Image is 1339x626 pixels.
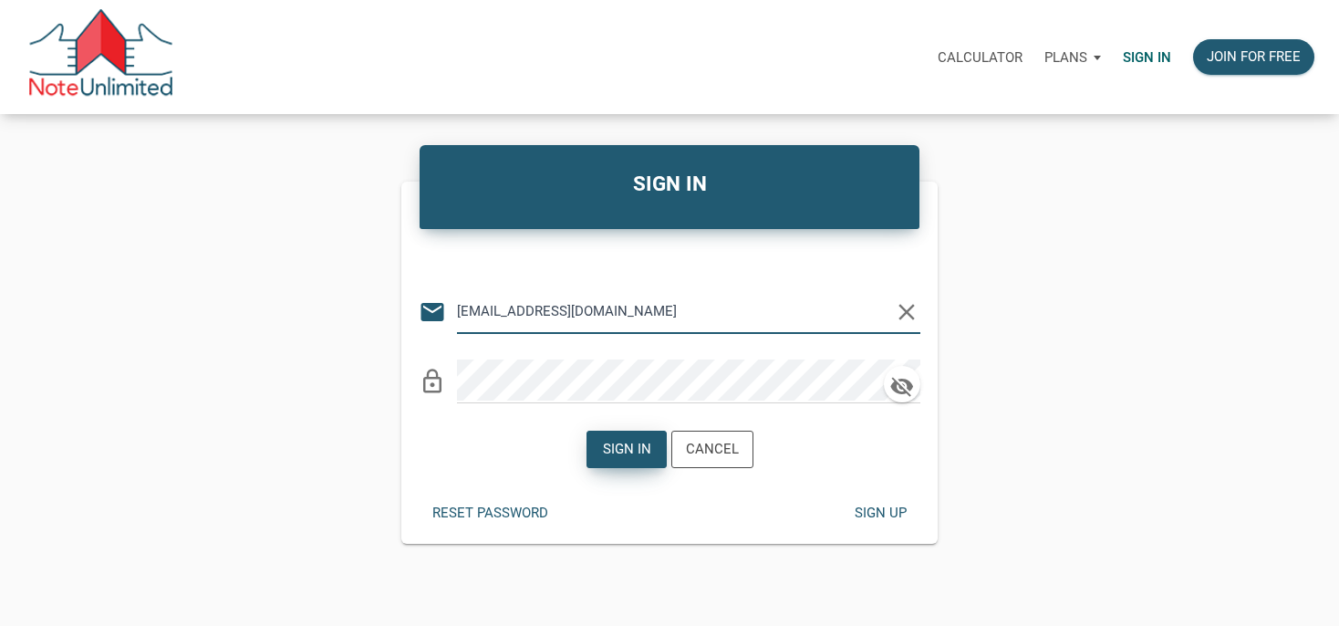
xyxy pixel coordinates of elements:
button: Join for free [1193,39,1314,75]
p: Plans [1044,49,1087,66]
button: Sign up [840,496,920,531]
p: Calculator [938,49,1022,66]
i: email [419,298,446,326]
img: NoteUnlimited [27,9,174,105]
a: Plans [1033,28,1112,86]
a: Sign in [1112,28,1182,86]
p: Sign in [1123,49,1171,66]
div: Reset password [432,503,548,524]
button: Cancel [671,431,753,468]
button: Sign in [586,431,667,468]
a: Calculator [927,28,1033,86]
a: Join for free [1182,28,1325,86]
div: Cancel [686,439,739,460]
button: Reset password [419,496,562,531]
button: Plans [1033,30,1112,85]
i: lock_outline [419,368,446,395]
input: Email [457,290,893,331]
i: clear [893,298,920,326]
div: Sign in [602,439,650,460]
h4: SIGN IN [433,169,906,200]
div: Join for free [1207,47,1301,68]
div: Sign up [855,503,907,524]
